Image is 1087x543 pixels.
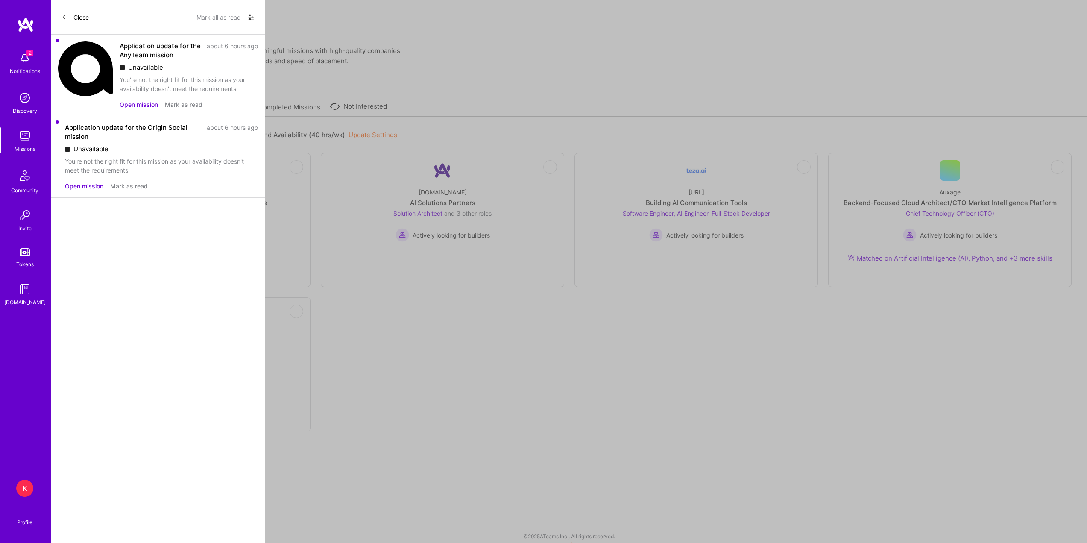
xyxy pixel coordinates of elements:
[16,127,33,144] img: teamwork
[15,144,35,153] div: Missions
[17,518,32,526] div: Profile
[14,480,35,497] a: K
[196,10,241,24] button: Mark all as read
[120,63,258,72] div: Unavailable
[207,123,258,141] div: about 6 hours ago
[65,123,202,141] div: Application update for the Origin Social mission
[62,10,89,24] button: Close
[10,67,40,76] div: Notifications
[16,281,33,298] img: guide book
[11,186,38,195] div: Community
[14,509,35,526] a: Profile
[13,106,37,115] div: Discovery
[207,41,258,59] div: about 6 hours ago
[16,50,33,67] img: bell
[18,224,32,233] div: Invite
[26,50,33,56] span: 2
[165,100,202,109] button: Mark as read
[4,298,46,307] div: [DOMAIN_NAME]
[65,157,258,175] div: You're not the right fit for this mission as your availability doesn't meet the requirements.
[58,41,113,96] img: Company Logo
[120,100,158,109] button: Open mission
[16,480,33,497] div: K
[65,144,258,153] div: Unavailable
[15,165,35,186] img: Community
[16,207,33,224] img: Invite
[20,248,30,256] img: tokens
[110,182,148,191] button: Mark as read
[120,41,202,59] div: Application update for the AnyTeam mission
[65,182,103,191] button: Open mission
[17,17,34,32] img: logo
[16,89,33,106] img: discovery
[16,260,34,269] div: Tokens
[120,75,258,93] div: You're not the right fit for this mission as your availability doesn't meet the requirements.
